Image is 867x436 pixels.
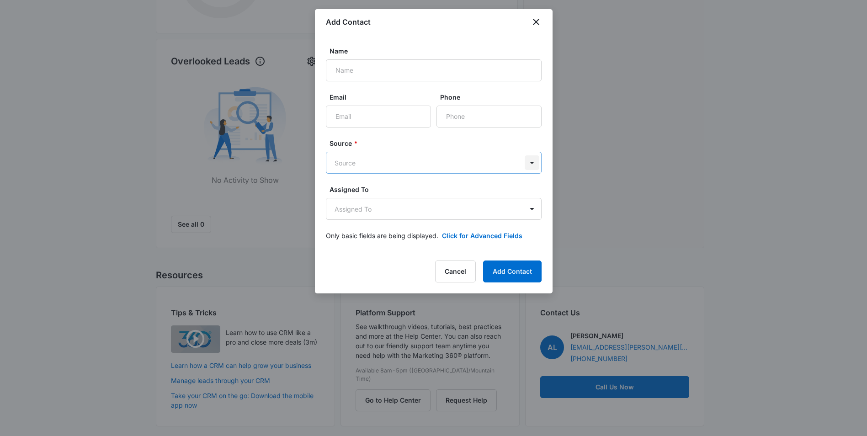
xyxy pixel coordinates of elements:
[483,261,542,282] button: Add Contact
[330,138,545,148] label: Source
[330,46,545,56] label: Name
[531,16,542,27] button: close
[442,231,522,240] button: Click for Advanced Fields
[326,106,431,128] input: Email
[330,185,545,194] label: Assigned To
[436,106,542,128] input: Phone
[326,59,542,81] input: Name
[440,92,545,102] label: Phone
[326,231,438,240] p: Only basic fields are being displayed.
[330,92,435,102] label: Email
[326,16,371,27] h1: Add Contact
[435,261,476,282] button: Cancel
